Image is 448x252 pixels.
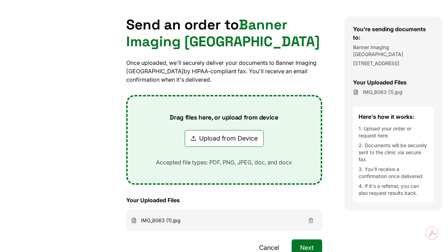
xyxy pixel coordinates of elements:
h3: You're sending documents to: [353,25,434,42]
h3: Your Uploaded Files [353,78,434,87]
button: Upload from Device [185,130,264,147]
span: IMG_8063 (1).jpg [141,217,181,224]
li: 1. Upload your order or request here. [359,125,429,139]
li: 3. You'll receive a confirmation once delivered. [359,166,429,180]
p: Banner Imaging [GEOGRAPHIC_DATA] [353,44,434,58]
li: 4. If it's a referral, you can also request results back. [359,183,429,197]
span: Banner Imaging [GEOGRAPHIC_DATA] [126,16,320,50]
p: Drag files here, or upload from device [158,113,289,122]
p: Once uploaded, we'll securely deliver your documents to Banner Imaging [GEOGRAPHIC_DATA] by HIPAA... [126,59,322,84]
span: IMG_8063 (1).jpg [363,89,402,96]
h3: Your Uploaded Files [126,196,322,204]
p: Accepted file types: PDF, PNG, JPEG, doc, and docx [145,158,303,166]
h4: Here's how it works: [359,113,429,121]
h1: Send an order to [126,16,322,50]
li: 2. Documents will be securely sent to the clinic via secure fax. [359,142,429,163]
p: [STREET_ADDRESS] [353,60,434,67]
